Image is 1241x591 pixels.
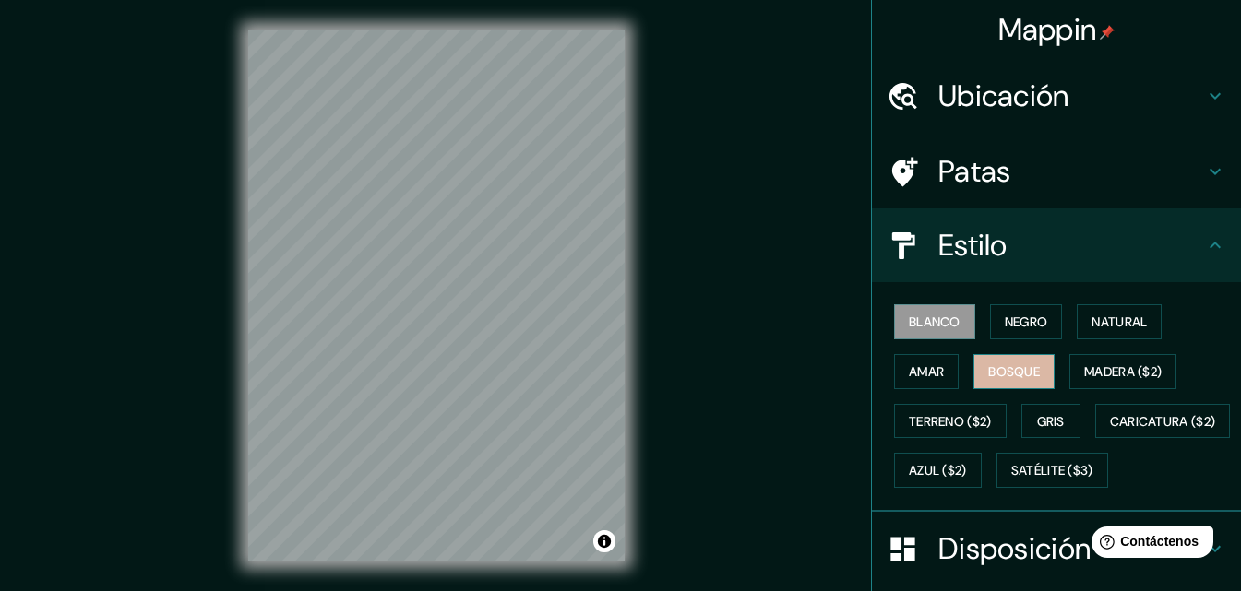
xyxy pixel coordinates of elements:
[909,363,944,380] font: Amar
[996,453,1108,488] button: Satélite ($3)
[872,208,1241,282] div: Estilo
[894,404,1007,439] button: Terreno ($2)
[1011,463,1093,479] font: Satélite ($3)
[938,226,1008,265] font: Estilo
[909,413,992,430] font: Terreno ($2)
[1037,413,1065,430] font: Gris
[1110,413,1216,430] font: Caricatura ($2)
[872,59,1241,133] div: Ubicación
[1092,313,1147,330] font: Natural
[1084,363,1162,380] font: Madera ($2)
[990,304,1063,339] button: Negro
[894,453,982,488] button: Azul ($2)
[872,512,1241,585] div: Disposición
[1077,519,1221,571] iframe: Lanzador de widgets de ayuda
[1100,25,1115,40] img: pin-icon.png
[938,529,1091,568] font: Disposición
[988,363,1040,380] font: Bosque
[909,313,961,330] font: Blanco
[1005,313,1048,330] font: Negro
[1021,404,1080,439] button: Gris
[938,77,1069,115] font: Ubicación
[909,463,967,479] font: Azul ($2)
[1077,304,1162,339] button: Natural
[1069,354,1176,389] button: Madera ($2)
[593,530,615,552] button: Activar o desactivar atribución
[998,10,1097,49] font: Mappin
[248,30,625,561] canvas: Mapa
[1095,404,1231,439] button: Caricatura ($2)
[973,354,1055,389] button: Bosque
[894,354,959,389] button: Amar
[872,135,1241,208] div: Patas
[894,304,975,339] button: Blanco
[938,152,1011,191] font: Patas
